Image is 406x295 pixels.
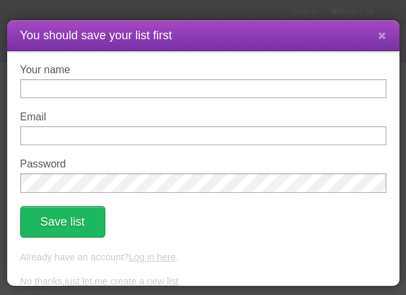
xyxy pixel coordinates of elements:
h1: You should save your list first [20,27,386,44]
button: Save list [20,206,105,237]
a: Log in here [129,252,176,262]
a: just let me create a new list [65,276,178,286]
label: Password [20,158,386,170]
p: Already have an account? . [20,251,386,265]
label: Your name [20,64,386,76]
p: No thanks, . [20,275,386,289]
label: Email [20,111,386,123]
